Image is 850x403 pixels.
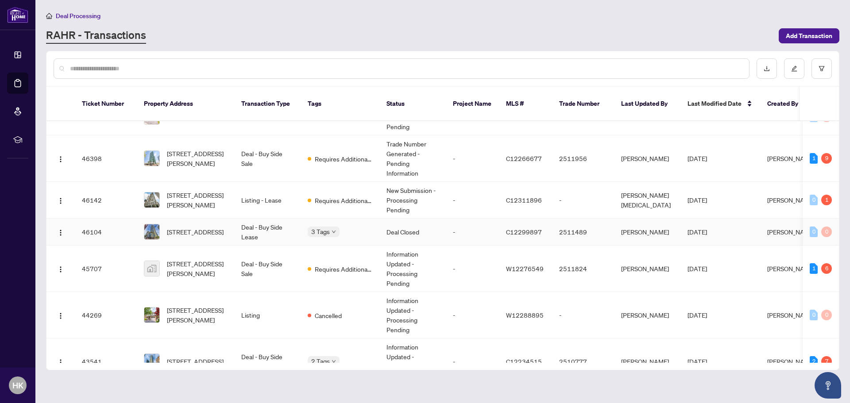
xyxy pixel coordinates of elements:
[821,310,832,320] div: 0
[810,263,818,274] div: 1
[764,65,770,72] span: download
[167,357,224,366] span: [STREET_ADDRESS]
[54,193,68,207] button: Logo
[506,154,542,162] span: C12266677
[379,182,446,219] td: New Submission - Processing Pending
[552,135,614,182] td: 2511956
[144,151,159,166] img: thumbnail-img
[499,87,552,121] th: MLS #
[446,219,499,246] td: -
[234,219,301,246] td: Deal - Buy Side Lease
[75,182,137,219] td: 46142
[137,87,234,121] th: Property Address
[75,219,137,246] td: 46104
[688,357,707,365] span: [DATE]
[315,264,372,274] span: Requires Additional Docs
[614,219,680,246] td: [PERSON_NAME]
[54,308,68,322] button: Logo
[821,356,832,367] div: 7
[506,265,544,273] span: W12276549
[54,354,68,368] button: Logo
[680,87,760,121] th: Last Modified Date
[311,356,330,366] span: 2 Tags
[75,338,137,385] td: 43541
[614,338,680,385] td: [PERSON_NAME]
[332,359,336,364] span: down
[506,196,542,204] span: C12311896
[12,379,23,391] span: HK
[301,87,379,121] th: Tags
[167,149,227,168] span: [STREET_ADDRESS][PERSON_NAME]
[767,265,815,273] span: [PERSON_NAME]
[614,135,680,182] td: [PERSON_NAME]
[46,28,146,44] a: RAHR - Transactions
[75,292,137,338] td: 44269
[379,338,446,385] td: Information Updated - Processing Pending
[315,311,342,320] span: Cancelled
[821,226,832,237] div: 0
[446,135,499,182] td: -
[234,87,301,121] th: Transaction Type
[167,227,224,237] span: [STREET_ADDRESS]
[784,58,804,79] button: edit
[614,292,680,338] td: [PERSON_NAME]
[760,87,813,121] th: Created By
[57,359,64,366] img: Logo
[234,135,301,182] td: Deal - Buy Side Sale
[315,196,372,205] span: Requires Additional Docs
[57,312,64,319] img: Logo
[315,154,372,164] span: Requires Additional Docs
[614,246,680,292] td: [PERSON_NAME]
[688,196,707,204] span: [DATE]
[552,292,614,338] td: -
[379,246,446,292] td: Information Updated - Processing Pending
[506,311,544,319] span: W12288895
[552,219,614,246] td: 2511489
[446,246,499,292] td: -
[379,135,446,182] td: Trade Number Generated - Pending Information
[75,246,137,292] td: 45707
[552,182,614,219] td: -
[688,154,707,162] span: [DATE]
[810,195,818,205] div: 0
[57,197,64,204] img: Logo
[234,292,301,338] td: Listing
[688,311,707,319] span: [DATE]
[791,65,797,72] span: edit
[56,12,100,20] span: Deal Processing
[767,154,815,162] span: [PERSON_NAME]
[767,311,815,319] span: [PERSON_NAME]
[506,357,542,365] span: C12234515
[332,230,336,234] span: down
[144,192,159,207] img: thumbnail-img
[821,195,832,205] div: 1
[144,354,159,369] img: thumbnail-img
[7,7,28,23] img: logo
[506,228,542,236] span: C12299897
[57,266,64,273] img: Logo
[57,229,64,236] img: Logo
[234,182,301,219] td: Listing - Lease
[786,29,832,43] span: Add Transaction
[446,182,499,219] td: -
[552,87,614,121] th: Trade Number
[821,263,832,274] div: 6
[234,338,301,385] td: Deal - Buy Side Sale
[167,190,227,210] span: [STREET_ADDRESS][PERSON_NAME]
[54,225,68,239] button: Logo
[614,182,680,219] td: [PERSON_NAME][MEDICAL_DATA]
[810,153,818,164] div: 1
[767,357,815,365] span: [PERSON_NAME]
[767,228,815,236] span: [PERSON_NAME]
[446,338,499,385] td: -
[311,226,330,237] span: 3 Tags
[446,87,499,121] th: Project Name
[379,292,446,338] td: Information Updated - Processing Pending
[815,372,841,399] button: Open asap
[767,196,815,204] span: [PERSON_NAME]
[811,58,832,79] button: filter
[144,224,159,239] img: thumbnail-img
[379,219,446,246] td: Deal Closed
[757,58,777,79] button: download
[144,261,159,276] img: thumbnail-img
